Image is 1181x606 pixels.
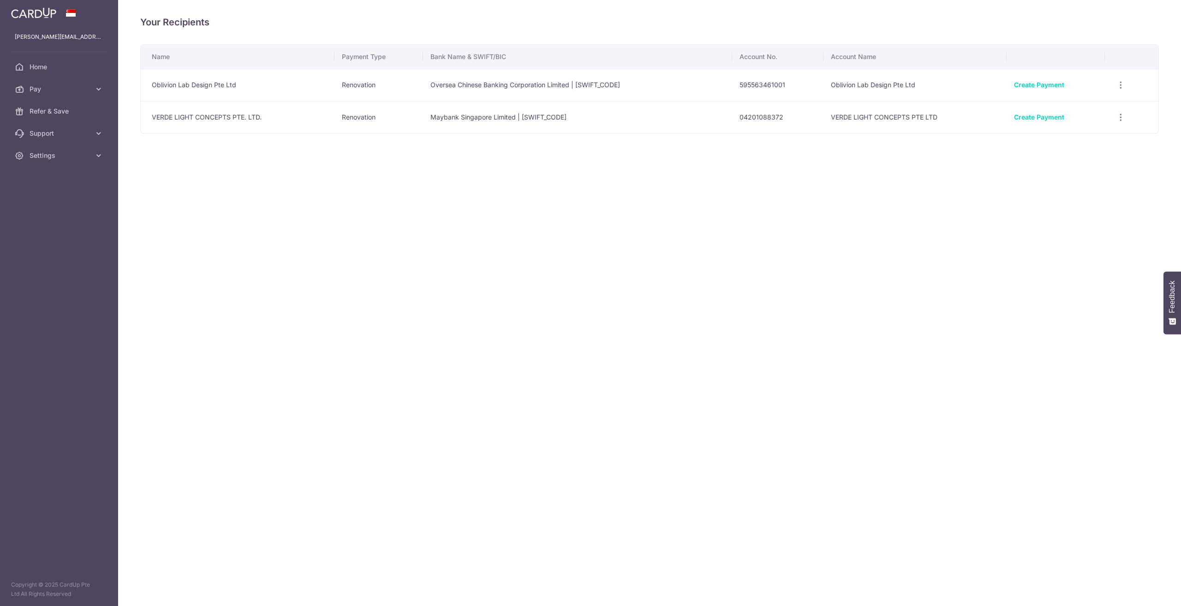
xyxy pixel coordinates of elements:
[11,7,56,18] img: CardUp
[141,69,334,101] td: Oblivion Lab Design Pte Ltd
[732,69,823,101] td: 595563461001
[423,69,732,101] td: Oversea Chinese Banking Corporation Limited | [SWIFT_CODE]
[732,45,823,69] th: Account No.
[1122,578,1172,601] iframe: Opens a widget where you can find more information
[30,151,90,160] span: Settings
[30,129,90,138] span: Support
[140,15,1159,30] h4: Your Recipients
[1168,281,1176,313] span: Feedback
[1014,113,1064,121] a: Create Payment
[141,101,334,133] td: VERDE LIGHT CONCEPTS PTE. LTD.
[823,101,1007,133] td: VERDE LIGHT CONCEPTS PTE LTD
[823,45,1007,69] th: Account Name
[823,69,1007,101] td: Oblivion Lab Design Pte Ltd
[15,32,103,42] p: [PERSON_NAME][EMAIL_ADDRESS][PERSON_NAME][DOMAIN_NAME]
[423,45,732,69] th: Bank Name & SWIFT/BIC
[30,62,90,72] span: Home
[141,45,334,69] th: Name
[334,101,423,133] td: Renovation
[1163,271,1181,334] button: Feedback - Show survey
[30,107,90,116] span: Refer & Save
[30,84,90,94] span: Pay
[334,69,423,101] td: Renovation
[423,101,732,133] td: Maybank Singapore Limited | [SWIFT_CODE]
[334,45,423,69] th: Payment Type
[732,101,823,133] td: 04201088372
[1014,81,1064,89] a: Create Payment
